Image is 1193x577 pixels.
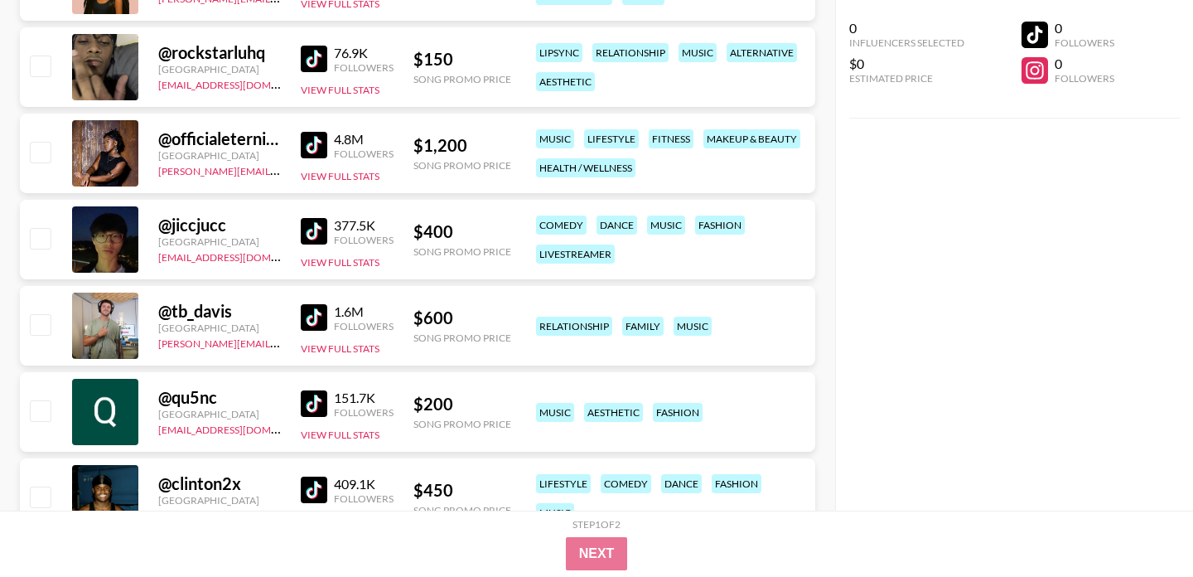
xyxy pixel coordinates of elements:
[413,332,511,344] div: Song Promo Price
[413,418,511,430] div: Song Promo Price
[695,216,745,235] div: fashion
[536,403,574,422] div: music
[334,476,394,492] div: 409.1K
[1055,72,1114,85] div: Followers
[413,73,511,85] div: Song Promo Price
[413,221,511,242] div: $ 400
[158,63,281,75] div: [GEOGRAPHIC_DATA]
[334,131,394,148] div: 4.8M
[536,216,587,235] div: comedy
[158,149,281,162] div: [GEOGRAPHIC_DATA]
[158,215,281,235] div: @ jiccjucc
[301,342,379,355] button: View Full Stats
[584,129,639,148] div: lifestyle
[158,334,403,350] a: [PERSON_NAME][EMAIL_ADDRESS][DOMAIN_NAME]
[301,304,327,331] img: TikTok
[536,245,615,264] div: livestreamer
[413,135,511,156] div: $ 1,200
[158,420,325,436] a: [EMAIL_ADDRESS][DOMAIN_NAME]
[584,403,643,422] div: aesthetic
[301,46,327,72] img: TikTok
[849,56,964,72] div: $0
[572,518,621,531] div: Step 1 of 2
[334,148,394,160] div: Followers
[661,474,702,493] div: dance
[301,256,379,269] button: View Full Stats
[536,474,591,493] div: lifestyle
[413,159,511,172] div: Song Promo Price
[413,49,511,70] div: $ 150
[158,494,281,507] div: [GEOGRAPHIC_DATA]
[622,317,664,336] div: family
[849,20,964,36] div: 0
[301,170,379,182] button: View Full Stats
[334,234,394,246] div: Followers
[849,36,964,49] div: Influencers Selected
[601,474,651,493] div: comedy
[334,492,394,505] div: Followers
[536,72,595,91] div: aesthetic
[536,317,612,336] div: relationship
[849,72,964,85] div: Estimated Price
[301,429,379,441] button: View Full Stats
[649,129,693,148] div: fitness
[703,129,800,148] div: makeup & beauty
[1055,36,1114,49] div: Followers
[1055,56,1114,72] div: 0
[674,317,712,336] div: music
[592,43,669,62] div: relationship
[566,537,628,570] button: Next
[413,480,511,501] div: $ 450
[334,320,394,332] div: Followers
[158,235,281,248] div: [GEOGRAPHIC_DATA]
[158,128,281,149] div: @ officialeternityy
[413,245,511,258] div: Song Promo Price
[334,303,394,320] div: 1.6M
[413,308,511,328] div: $ 600
[334,390,394,406] div: 151.7K
[536,129,574,148] div: music
[334,406,394,419] div: Followers
[301,390,327,417] img: TikTok
[536,43,582,62] div: lipsync
[334,45,394,61] div: 76.9K
[158,408,281,420] div: [GEOGRAPHIC_DATA]
[1055,20,1114,36] div: 0
[301,132,327,158] img: TikTok
[536,158,635,177] div: health / wellness
[334,61,394,74] div: Followers
[158,162,403,177] a: [PERSON_NAME][EMAIL_ADDRESS][DOMAIN_NAME]
[596,216,637,235] div: dance
[413,394,511,415] div: $ 200
[158,75,325,91] a: [EMAIL_ADDRESS][DOMAIN_NAME]
[158,301,281,322] div: @ tb_davis
[301,477,327,503] img: TikTok
[301,218,327,245] img: TikTok
[158,42,281,63] div: @ rockstarluhq
[301,84,379,96] button: View Full Stats
[727,43,797,62] div: alternative
[712,474,761,493] div: fashion
[679,43,717,62] div: music
[413,504,511,516] div: Song Promo Price
[653,403,703,422] div: fashion
[158,322,281,334] div: [GEOGRAPHIC_DATA]
[334,217,394,234] div: 377.5K
[536,503,574,522] div: music
[647,216,685,235] div: music
[158,473,281,494] div: @ clinton2x
[158,387,281,408] div: @ qu5nc
[158,248,325,264] a: [EMAIL_ADDRESS][DOMAIN_NAME]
